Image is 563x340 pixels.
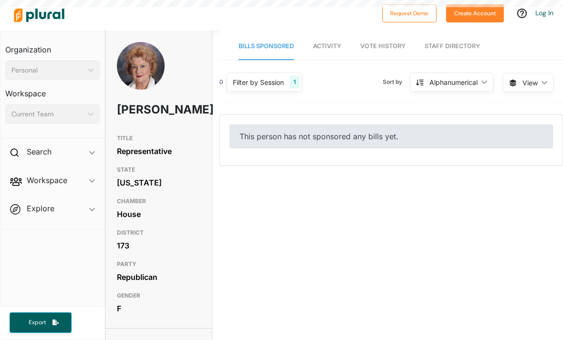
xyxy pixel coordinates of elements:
h3: DISTRICT [117,227,200,238]
span: Bills Sponsored [239,42,294,50]
div: Republican [117,270,200,284]
a: Vote History [360,33,406,60]
div: Alphanumerical [429,77,478,87]
h3: Organization [5,36,100,57]
span: View [522,78,538,88]
a: Log In [535,9,553,17]
h3: TITLE [117,133,200,144]
button: Export [10,312,72,333]
div: 1 [290,76,300,88]
a: Create Account [446,8,504,18]
a: Activity [313,33,341,60]
a: Bills Sponsored [239,33,294,60]
a: Request Demo [382,8,437,18]
div: This person has not sponsored any bills yet. [229,124,553,148]
a: Staff Directory [425,33,480,60]
div: [US_STATE] [117,175,200,190]
div: F [117,301,200,316]
img: Headshot of Darlene Taylor [117,42,165,112]
div: 173 [117,238,200,253]
div: Personal [11,65,84,75]
div: Filter by Session [233,77,284,87]
h3: PARTY [117,258,200,270]
span: Activity [313,42,341,50]
button: Create Account [446,4,504,22]
span: Export [22,319,52,327]
div: Representative [117,144,200,158]
h3: Workspace [5,80,100,101]
span: Vote History [360,42,406,50]
div: 0 [219,78,223,86]
span: Sort by [383,78,410,86]
h3: GENDER [117,290,200,301]
h2: Search [27,146,52,157]
h3: CHAMBER [117,196,200,207]
h3: STATE [117,164,200,175]
div: Current Team [11,109,84,119]
div: House [117,207,200,221]
button: Request Demo [382,4,437,22]
h1: [PERSON_NAME] [117,95,167,124]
